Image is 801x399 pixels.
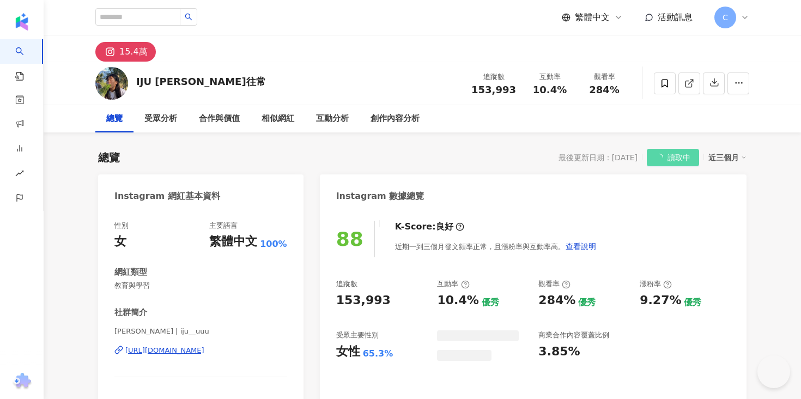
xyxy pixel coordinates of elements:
div: 互動率 [437,279,469,289]
button: 讀取中 [647,149,699,166]
span: 284% [589,84,620,95]
span: 153,993 [471,84,516,95]
div: 65.3% [363,348,393,360]
div: 互動分析 [316,112,349,125]
div: 優秀 [482,297,499,309]
img: logo icon [13,13,31,31]
div: 女性 [336,343,360,360]
span: 活動訊息 [658,12,693,22]
div: 網紅類型 [114,267,147,278]
div: 15.4萬 [119,44,148,59]
span: 查看說明 [566,242,596,251]
button: 15.4萬 [95,42,156,62]
span: C [723,11,728,23]
span: loading [654,153,664,162]
div: 最後更新日期：[DATE] [559,153,638,162]
div: 優秀 [684,297,701,309]
div: 284% [538,292,575,309]
div: 10.4% [437,292,478,309]
div: 互動率 [529,71,571,82]
button: 查看說明 [565,235,597,257]
span: [PERSON_NAME] | iju__uuu [114,327,287,336]
span: 100% [260,238,287,250]
div: 總覽 [106,112,123,125]
div: 近三個月 [708,150,747,165]
div: 社群簡介 [114,307,147,318]
div: 商業合作內容覆蓋比例 [538,330,609,340]
div: Instagram 數據總覽 [336,190,424,202]
div: 女 [114,233,126,250]
div: 觀看率 [538,279,571,289]
div: 良好 [436,221,453,233]
div: [URL][DOMAIN_NAME] [125,346,204,355]
div: 繁體中文 [209,233,257,250]
div: 漲粉率 [640,279,672,289]
div: 9.27% [640,292,681,309]
div: 主要語言 [209,221,238,231]
div: 追蹤數 [471,71,516,82]
span: search [185,13,192,21]
div: 合作與價值 [199,112,240,125]
div: 相似網紅 [262,112,294,125]
span: 讀取中 [667,149,690,167]
div: 3.85% [538,343,580,360]
div: 153,993 [336,292,391,309]
div: 優秀 [578,297,596,309]
a: search [15,39,37,82]
div: 追蹤數 [336,279,357,289]
div: 創作內容分析 [371,112,420,125]
span: 教育與學習 [114,281,287,291]
div: K-Score : [395,221,464,233]
span: rise [15,162,24,187]
div: Instagram 網紅基本資料 [114,190,220,202]
a: [URL][DOMAIN_NAME] [114,346,287,355]
div: 受眾分析 [144,112,177,125]
span: 10.4% [533,84,567,95]
div: 總覽 [98,150,120,165]
div: 88 [336,228,363,250]
img: chrome extension [11,373,33,390]
div: 受眾主要性別 [336,330,379,340]
div: 近期一到三個月發文頻率正常，且漲粉率與互動率高。 [395,235,597,257]
img: KOL Avatar [95,67,128,100]
div: IJU [PERSON_NAME]往常 [136,75,266,88]
div: 觀看率 [584,71,625,82]
span: 繁體中文 [575,11,610,23]
iframe: Help Scout Beacon - Open [757,355,790,388]
div: 性別 [114,221,129,231]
